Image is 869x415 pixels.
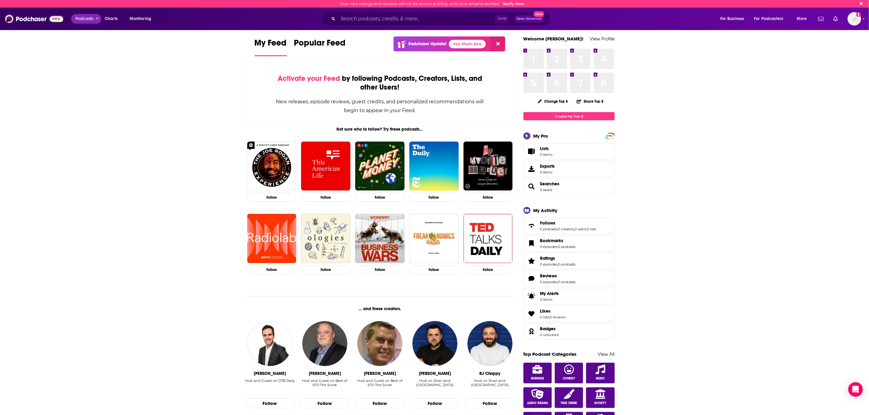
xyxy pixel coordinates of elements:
img: Podchaser - Follow, Share and Rate Podcasts [5,13,63,25]
div: Host and Guest on Best of 670 The Score [355,379,405,392]
a: David Haugh [357,321,402,366]
span: Business [531,377,544,380]
div: Mike Mulligan [309,371,341,376]
img: The Joe Rogan Experience [247,142,297,191]
a: Radiolab [247,214,297,263]
button: Share Top 8 [576,95,604,107]
button: open menu [125,14,159,24]
button: Open AdvancedNew [514,15,545,22]
span: Lists [540,146,553,151]
span: Ctrl K [495,15,509,23]
a: Badges [540,326,559,331]
button: Follow [247,193,297,202]
button: Follow [465,398,515,409]
a: Charts [101,14,121,24]
span: Comedy [563,377,575,380]
span: Likes [540,308,551,314]
button: Follow [464,266,513,274]
div: RJ Choppy [479,371,501,376]
span: Bookmarks [523,235,615,252]
span: For Podcasters [754,15,784,23]
span: Ratings [523,253,615,269]
span: Society [594,401,606,405]
span: Monitoring [130,15,151,23]
div: David Haugh [364,371,396,376]
a: Popular Feed [294,38,346,56]
span: More [797,15,807,23]
button: Follow [410,398,460,409]
button: Follow [247,266,297,274]
a: 0 episodes [540,280,558,284]
button: Follow [300,398,350,409]
a: View Profile [590,36,615,42]
div: New releases, episode reviews, guest credits, and personalized recommendations will begin to appe... [276,97,485,115]
span: 0 items [540,153,553,157]
span: For Business [720,15,744,23]
a: Audio Drama [523,387,552,408]
button: Follow [464,193,513,202]
div: My Activity [534,207,558,213]
svg: Email not verified [856,12,861,17]
span: , [574,227,575,231]
div: Host and Guest on Best of 670 The Score [300,379,350,387]
img: Joe Molloy [247,321,292,366]
span: True Crime [561,401,577,405]
img: Shan Shariff [412,321,457,366]
a: Show notifications dropdown [816,14,826,24]
a: Top Podcast Categories [523,351,577,357]
a: Business [523,363,552,383]
img: My Favorite Murder with Karen Kilgariff and Georgia Hardstark [464,142,513,191]
img: This American Life [301,142,350,191]
span: Podcasts [75,15,93,23]
a: 0 podcasts [558,280,576,284]
span: My Feed [255,38,287,52]
span: Exports [540,163,555,169]
a: Show notifications dropdown [831,14,840,24]
span: Likes [523,306,615,322]
div: Host on Shan and RJ [410,379,460,392]
div: Shan Shariff [419,371,451,376]
span: New [534,11,544,17]
a: 0 reviews [550,315,566,319]
a: Music [586,363,615,383]
a: 0 podcasts [558,245,576,249]
span: Reviews [523,270,615,287]
span: Activate your Feed [278,74,340,83]
a: Welcome [PERSON_NAME]! [523,36,584,42]
a: My Alerts [523,288,615,304]
a: Verify Now [503,2,524,6]
span: Audio Drama [527,401,548,405]
span: My Alerts [526,292,538,300]
span: Popular Feed [294,38,346,52]
a: 0 lists [540,315,549,319]
span: Bookmarks [540,238,564,243]
span: Lists [526,147,538,156]
a: Follows [540,220,596,226]
img: TED Talks Daily [464,214,513,263]
a: Likes [540,308,566,314]
button: Show profile menu [848,12,861,26]
div: Search podcasts, credits, & more... [327,12,556,26]
button: open menu [792,14,815,24]
img: The Daily [409,142,459,191]
a: View All [598,351,615,357]
div: My Pro [534,133,548,139]
img: User Profile [848,12,861,26]
a: 0 creators [558,227,574,231]
a: See What's New [449,40,486,48]
span: Reviews [540,273,557,279]
span: Exports [526,165,538,173]
img: Ologies with Alie Ward [301,214,350,263]
a: RJ Choppy [468,321,513,366]
button: Follow [355,193,405,202]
